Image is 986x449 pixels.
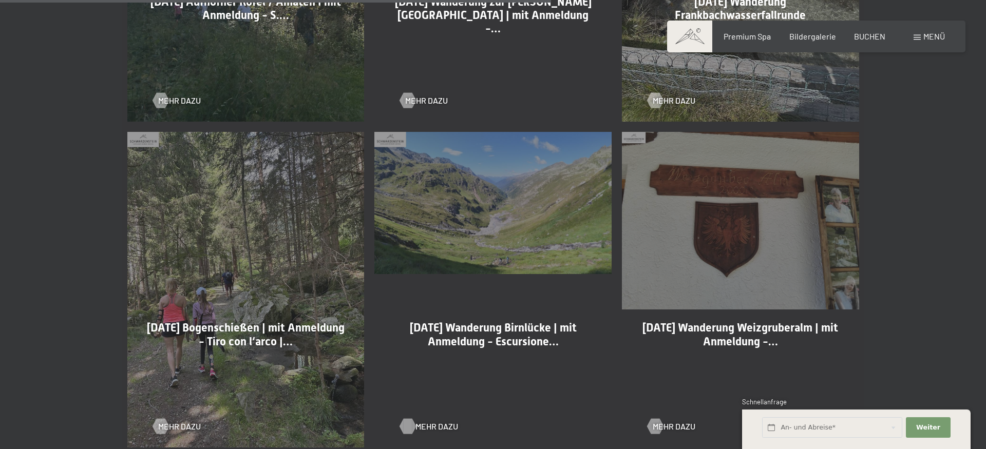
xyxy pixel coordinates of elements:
a: BUCHEN [854,31,885,41]
a: Mehr dazu [648,421,695,432]
span: Menü [923,31,945,41]
span: Mehr dazu [415,421,458,432]
span: [DATE] Wanderung Birnlücke | mit Anmeldung - Escursione… [410,321,577,347]
span: [DATE] Bogenschießen | mit Anmeldung - Tiro con l’arco |… [147,321,345,347]
span: Schnellanfrage [742,398,787,406]
a: Mehr dazu [153,421,201,432]
a: Mehr dazu [153,95,201,106]
span: Mehr dazu [158,95,201,106]
button: Weiter [906,417,950,438]
span: Mehr dazu [653,421,695,432]
span: Mehr dazu [158,421,201,432]
span: Weiter [916,423,940,432]
a: Mehr dazu [400,95,448,106]
a: Bildergalerie [789,31,836,41]
a: Premium Spa [724,31,771,41]
a: Mehr dazu [400,421,448,432]
a: Mehr dazu [648,95,695,106]
span: Mehr dazu [405,95,448,106]
span: Mehr dazu [653,95,695,106]
span: [DATE] Wanderung Weizgruberalm | mit Anmeldung -… [642,321,838,347]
